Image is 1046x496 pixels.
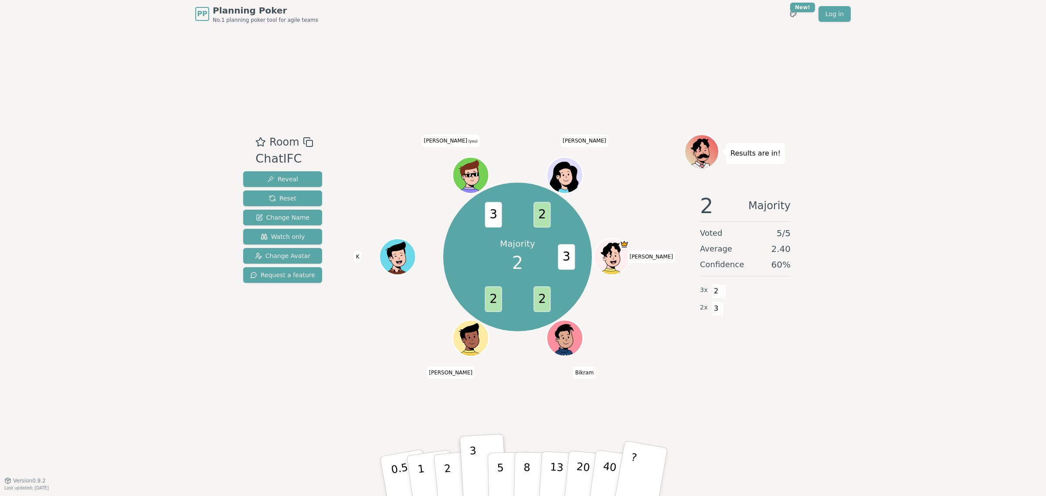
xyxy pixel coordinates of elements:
[469,445,479,492] p: 3
[500,238,535,250] p: Majority
[771,258,791,271] span: 60 %
[785,6,801,22] button: New!
[771,243,791,255] span: 2.40
[255,134,266,150] button: Add as favourite
[711,301,721,316] span: 3
[560,135,608,147] span: Click to change your name
[700,258,744,271] span: Confidence
[267,175,298,183] span: Reveal
[700,227,723,239] span: Voted
[512,250,523,276] span: 2
[620,240,629,249] span: Vignesh is the host
[243,171,322,187] button: Reveal
[485,286,502,312] span: 2
[255,150,313,168] div: ChatIFC
[700,243,732,255] span: Average
[748,195,791,216] span: Majority
[269,134,299,150] span: Room
[243,210,322,225] button: Change Name
[195,4,318,24] a: PPPlanning PokerNo.1 planning poker tool for agile teams
[485,202,502,228] span: 3
[467,140,478,144] span: (you)
[533,286,550,312] span: 2
[711,284,721,299] span: 2
[700,303,708,313] span: 2 x
[269,194,296,203] span: Reset
[818,6,851,22] a: Log in
[213,4,318,17] span: Planning Poker
[777,227,791,239] span: 5 / 5
[730,147,781,160] p: Results are in!
[790,3,815,12] div: New!
[422,135,480,147] span: Click to change your name
[243,267,322,283] button: Request a feature
[261,232,305,241] span: Watch only
[354,251,362,263] span: Click to change your name
[700,195,713,216] span: 2
[213,17,318,24] span: No.1 planning poker tool for agile teams
[4,486,49,490] span: Last updated: [DATE]
[243,248,322,264] button: Change Avatar
[700,285,708,295] span: 3 x
[243,229,322,245] button: Watch only
[4,477,46,484] button: Version0.9.2
[255,251,311,260] span: Change Avatar
[13,477,46,484] span: Version 0.9.2
[454,158,488,192] button: Click to change your avatar
[558,244,575,270] span: 3
[256,213,309,222] span: Change Name
[427,367,475,379] span: Click to change your name
[250,271,315,279] span: Request a feature
[573,367,596,379] span: Click to change your name
[627,251,675,263] span: Click to change your name
[533,202,550,228] span: 2
[197,9,207,19] span: PP
[243,190,322,206] button: Reset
